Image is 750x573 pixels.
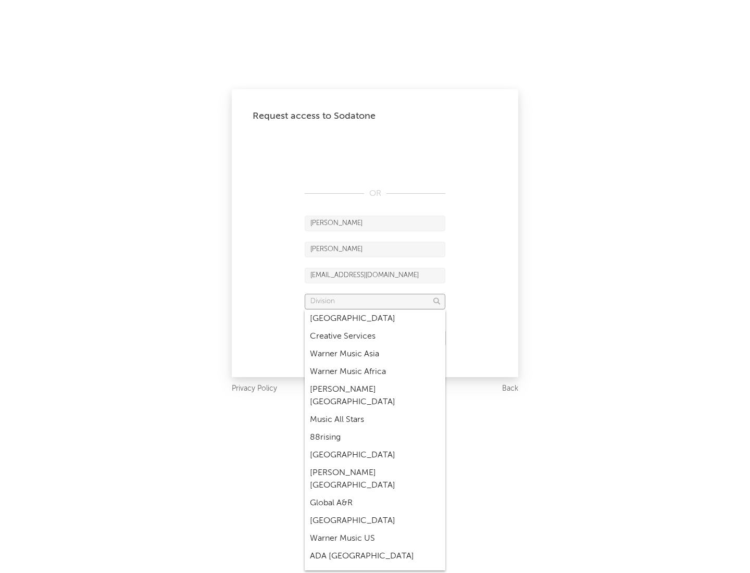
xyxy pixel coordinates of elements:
[305,310,445,328] div: [GEOGRAPHIC_DATA]
[305,411,445,429] div: Music All Stars
[305,294,445,309] input: Division
[305,242,445,257] input: Last Name
[305,328,445,345] div: Creative Services
[305,429,445,446] div: 88rising
[232,382,277,395] a: Privacy Policy
[253,110,497,122] div: Request access to Sodatone
[305,512,445,530] div: [GEOGRAPHIC_DATA]
[305,464,445,494] div: [PERSON_NAME] [GEOGRAPHIC_DATA]
[305,363,445,381] div: Warner Music Africa
[305,446,445,464] div: [GEOGRAPHIC_DATA]
[305,547,445,565] div: ADA [GEOGRAPHIC_DATA]
[305,216,445,231] input: First Name
[305,530,445,547] div: Warner Music US
[305,494,445,512] div: Global A&R
[305,188,445,200] div: OR
[305,381,445,411] div: [PERSON_NAME] [GEOGRAPHIC_DATA]
[305,268,445,283] input: Email
[502,382,518,395] a: Back
[305,345,445,363] div: Warner Music Asia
